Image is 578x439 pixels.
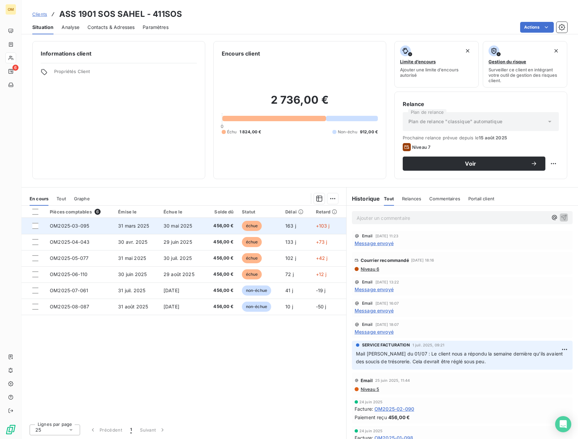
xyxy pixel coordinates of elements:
[429,196,460,201] span: Commentaires
[50,271,87,277] span: OM2025-06-110
[483,41,567,88] button: Gestion du risqueSurveiller ce client en intégrant votre outil de gestion des risques client.
[338,129,357,135] span: Non-échu
[355,286,394,293] span: Message envoyé
[355,328,394,335] span: Message envoyé
[221,124,223,129] span: 0
[143,24,169,31] span: Paramètres
[57,196,66,201] span: Tout
[242,302,271,312] span: non-échue
[316,223,330,229] span: +103 j
[95,209,101,215] span: 6
[316,288,326,293] span: -19 j
[118,271,147,277] span: 30 juin 2025
[520,22,554,33] button: Actions
[62,24,79,31] span: Analyse
[118,288,145,293] span: 31 juil. 2025
[227,129,237,135] span: Échu
[164,239,192,245] span: 29 juin 2025
[285,209,308,214] div: Délai
[136,423,170,437] button: Suivant
[130,427,132,433] span: 1
[403,135,559,140] span: Prochaine relance prévue depuis le
[555,416,571,432] div: Open Intercom Messenger
[316,255,328,261] span: +42 j
[50,288,88,293] span: OM2025-07-061
[403,157,545,171] button: Voir
[360,386,379,392] span: Niveau 5
[242,269,262,279] span: échue
[209,303,234,310] span: 456,00 €
[360,266,379,272] span: Niveau 6
[375,323,399,327] span: [DATE] 18:07
[242,209,278,214] div: Statut
[359,400,383,404] span: 24 juin 2025
[375,234,399,238] span: [DATE] 11:23
[164,288,179,293] span: [DATE]
[408,118,502,125] span: Plan de relance "classique" automatique
[468,196,494,201] span: Portail client
[74,196,90,201] span: Graphe
[375,280,399,284] span: [DATE] 13:22
[285,239,296,245] span: 133 j
[479,135,507,140] span: 15 août 2025
[126,423,136,437] button: 1
[285,223,296,229] span: 163 j
[118,223,149,229] span: 31 mars 2025
[362,280,373,284] span: Email
[50,239,89,245] span: OM2025-04-043
[222,49,260,58] h6: Encours client
[118,304,148,309] span: 31 août 2025
[400,67,473,78] span: Ajouter une limite d’encours autorisé
[50,223,89,229] span: OM2025-03-095
[32,11,47,17] span: Clients
[118,239,147,245] span: 30 avr. 2025
[85,423,126,437] button: Précédent
[118,209,155,214] div: Émise le
[164,304,179,309] span: [DATE]
[285,255,296,261] span: 102 j
[355,240,394,247] span: Message envoyé
[411,161,531,166] span: Voir
[316,209,342,214] div: Retard
[164,255,192,261] span: 30 juil. 2025
[394,41,479,88] button: Limite d’encoursAjouter une limite d’encours autorisé
[240,129,261,135] span: 1 824,00 €
[361,258,409,263] span: Courrier recommandé
[362,301,373,305] span: Email
[164,223,192,229] span: 30 mai 2025
[360,129,378,135] span: 912,00 €
[489,59,526,64] span: Gestion du risque
[209,209,234,214] div: Solde dû
[35,427,41,433] span: 25
[361,378,373,383] span: Email
[403,100,559,108] h6: Relance
[54,69,197,78] span: Propriétés Client
[356,351,565,364] span: Mail [PERSON_NAME] du 01/07 : Le client nous a répondu la semaine dernière qu'ils avaient des sou...
[355,405,373,412] span: Facture :
[87,24,135,31] span: Contacts & Adresses
[5,424,16,435] img: Logo LeanPay
[118,255,146,261] span: 31 mai 2025
[50,255,88,261] span: OM2025-05-077
[242,253,262,263] span: échue
[355,307,394,314] span: Message envoyé
[242,221,262,231] span: échue
[285,271,294,277] span: 72 j
[362,234,373,238] span: Email
[411,258,434,262] span: [DATE] 18:16
[388,414,410,421] span: 456,00 €
[489,67,562,83] span: Surveiller ce client en intégrant votre outil de gestion des risques client.
[209,255,234,262] span: 456,00 €
[412,343,445,347] span: 1 juil. 2025, 09:21
[164,209,201,214] div: Échue le
[242,285,271,296] span: non-échue
[30,196,48,201] span: En cours
[355,414,387,421] span: Paiement reçu
[12,65,19,71] span: 6
[50,209,110,215] div: Pièces comptables
[209,271,234,278] span: 456,00 €
[32,24,53,31] span: Situation
[242,237,262,247] span: échue
[59,8,182,20] h3: ASS 1901 SOS SAHEL - 411SOS
[316,239,327,245] span: +73 j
